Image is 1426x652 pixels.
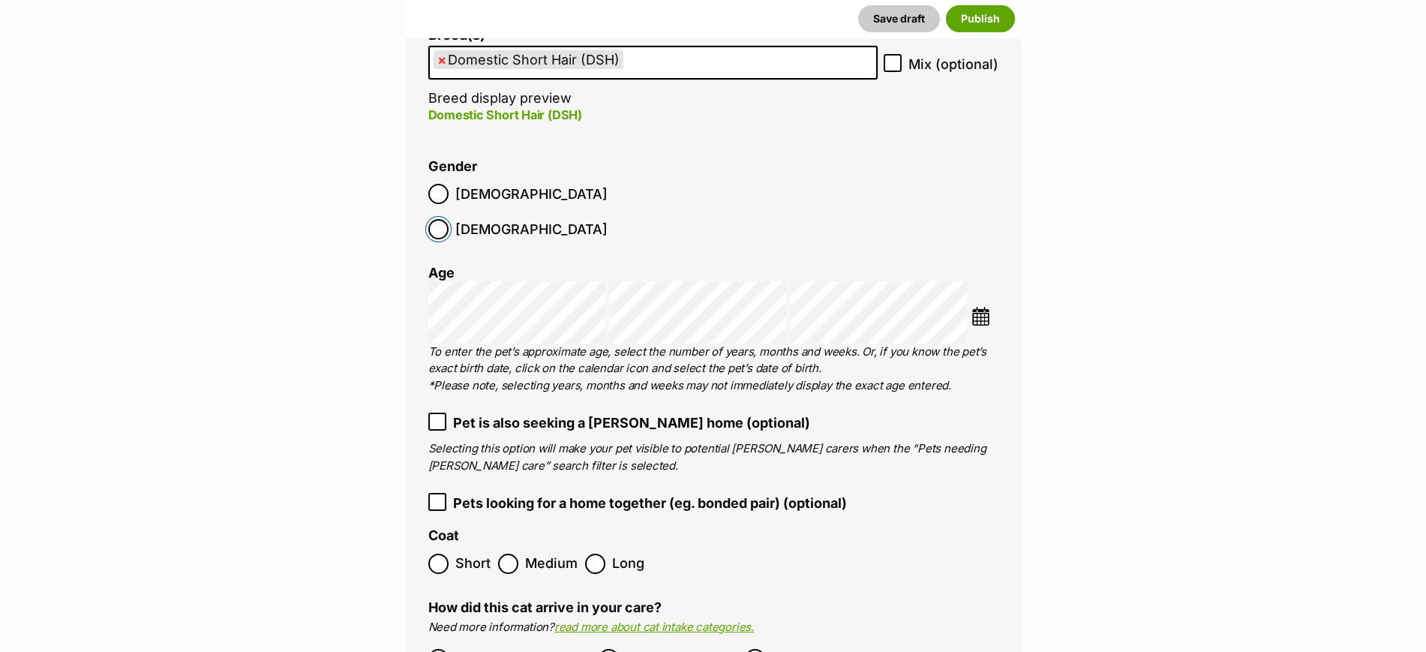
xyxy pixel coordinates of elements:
button: Save draft [858,5,940,32]
span: Short [455,554,491,574]
span: Pet is also seeking a [PERSON_NAME] home (optional) [453,413,810,433]
p: Selecting this option will make your pet visible to potential [PERSON_NAME] carers when the “Pets... [428,440,998,474]
label: Coat [428,528,459,544]
li: Breed display preview [428,28,878,140]
span: [DEMOGRAPHIC_DATA] [455,219,608,239]
span: Mix (optional) [908,54,998,74]
img: ... [971,307,990,326]
label: How did this cat arrive in your care? [428,599,662,615]
li: Domestic Short Hair (DSH) [434,50,623,69]
a: read more about cat intake categories. [554,620,754,634]
span: Medium [525,554,578,574]
span: × [437,50,446,69]
label: Gender [428,159,477,175]
span: Pets looking for a home together (eg. bonded pair) (optional) [453,493,847,513]
span: Long [612,554,645,574]
p: To enter the pet’s approximate age, select the number of years, months and weeks. Or, if you know... [428,344,998,395]
p: Domestic Short Hair (DSH) [428,106,878,124]
span: [DEMOGRAPHIC_DATA] [455,184,608,204]
p: Need more information? [428,619,998,636]
label: Age [428,265,455,281]
button: Publish [946,5,1015,32]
